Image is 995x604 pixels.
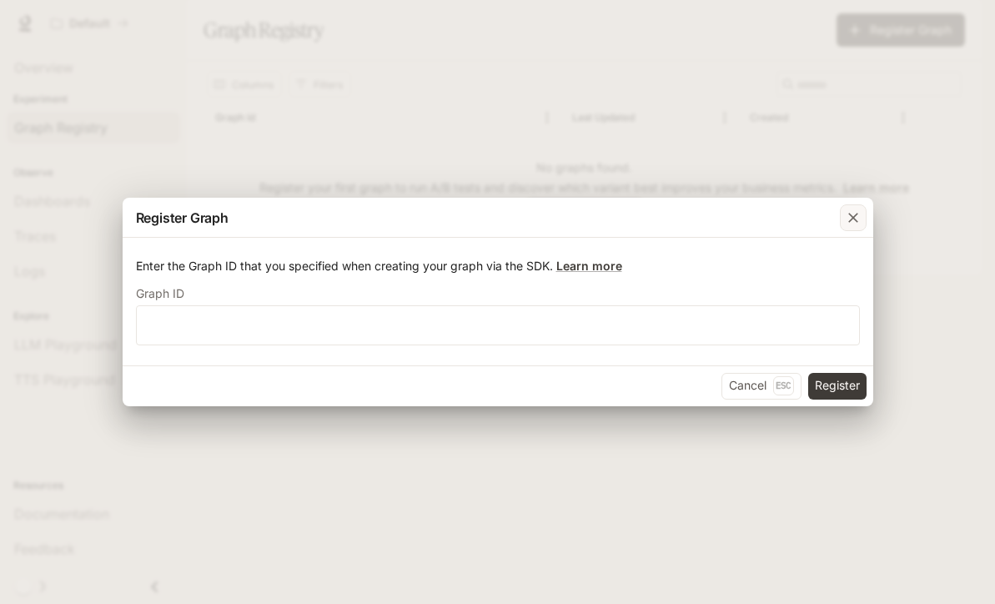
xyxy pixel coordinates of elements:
[136,288,184,299] p: Graph ID
[136,258,860,274] p: Enter the Graph ID that you specified when creating your graph via the SDK.
[556,259,622,273] a: Learn more
[136,208,229,228] p: Register Graph
[721,373,802,400] button: CancelEsc
[773,376,794,395] p: Esc
[808,373,867,400] button: Register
